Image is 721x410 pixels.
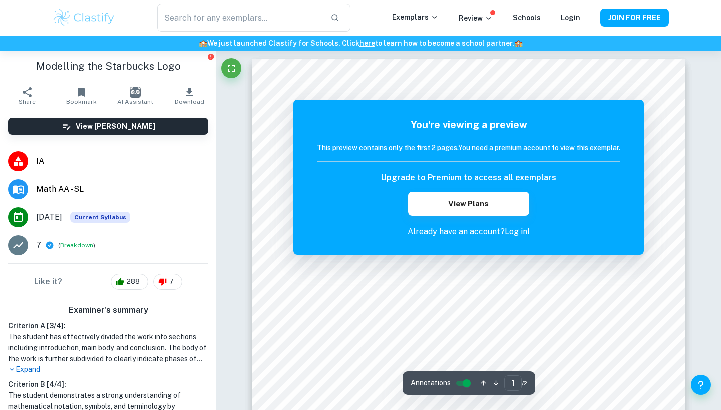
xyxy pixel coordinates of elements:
button: View Plans [408,192,529,216]
button: Help and Feedback [691,375,711,395]
h1: The student has effectively divided the work into sections, including introduction, main body, an... [8,331,208,364]
a: Schools [513,14,541,22]
span: Download [175,98,204,105]
img: AI Assistant [130,87,141,98]
h6: Criterion B [ 4 / 4 ]: [8,379,208,390]
span: 🏫 [514,39,523,47]
span: / 2 [522,379,527,388]
a: Login [561,14,580,22]
h6: Criterion A [ 3 / 4 ]: [8,320,208,331]
p: Expand [8,364,208,375]
p: Review [459,13,493,24]
button: Report issue [207,53,214,60]
span: ( ) [58,241,95,250]
h6: We just launched Clastify for Schools. Click to learn how to become a school partner. [2,38,719,49]
h6: Examiner's summary [4,304,212,316]
h1: Modelling the Starbucks Logo [8,59,208,74]
span: Bookmark [66,98,97,105]
span: IA [36,155,208,167]
img: Clastify logo [52,8,116,28]
span: Math AA - SL [36,183,208,195]
p: Exemplars [392,12,439,23]
button: AI Assistant [108,82,162,110]
button: Fullscreen [221,58,241,78]
h6: View [PERSON_NAME] [76,121,155,132]
button: Breakdown [60,241,93,250]
span: Share [19,98,36,105]
span: 🏫 [199,39,207,47]
button: JOIN FOR FREE [600,9,669,27]
button: Download [162,82,216,110]
a: Log in! [505,227,530,236]
div: 288 [111,274,148,290]
h6: This preview contains only the first 2 pages. You need a premium account to view this exemplar. [317,142,620,153]
span: 288 [121,277,145,287]
h6: Like it? [34,276,62,288]
a: here [359,39,375,47]
span: Annotations [411,378,451,388]
button: View [PERSON_NAME] [8,118,208,135]
button: Bookmark [54,82,108,110]
span: AI Assistant [117,98,153,105]
span: 7 [164,277,179,287]
span: [DATE] [36,211,62,223]
p: 7 [36,239,41,251]
p: Already have an account? [317,226,620,238]
h5: You're viewing a preview [317,117,620,132]
input: Search for any exemplars... [157,4,322,32]
h6: Upgrade to Premium to access all exemplars [381,172,556,184]
div: This exemplar is based on the current syllabus. Feel free to refer to it for inspiration/ideas wh... [70,212,130,223]
span: Current Syllabus [70,212,130,223]
div: 7 [153,274,182,290]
